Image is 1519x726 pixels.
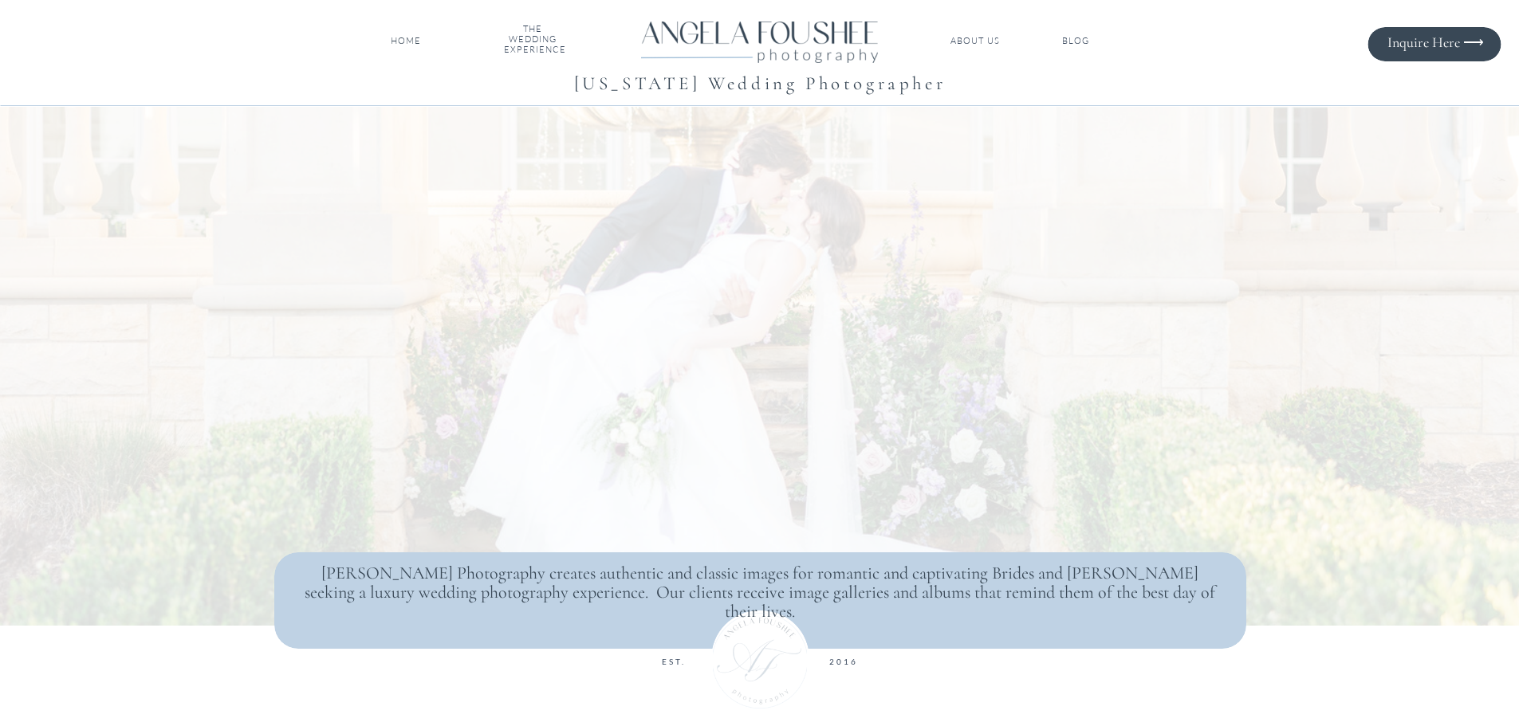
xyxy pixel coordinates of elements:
nav: THE WEDDING EXPERIENCE [504,24,562,58]
p: [PERSON_NAME] Photography creates authentic and classic images for romantic and captivating Bride... [299,563,1222,611]
h1: [US_STATE] Wedding Photographer [372,68,1149,97]
a: THE WEDDINGEXPERIENCE [504,24,562,58]
a: HOME [388,36,425,47]
a: BLOG [1047,36,1105,47]
a: Inquire Here ⟶ [1374,34,1484,50]
a: ABOUT US [949,36,1002,47]
p: EST. 2016 [596,654,925,673]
